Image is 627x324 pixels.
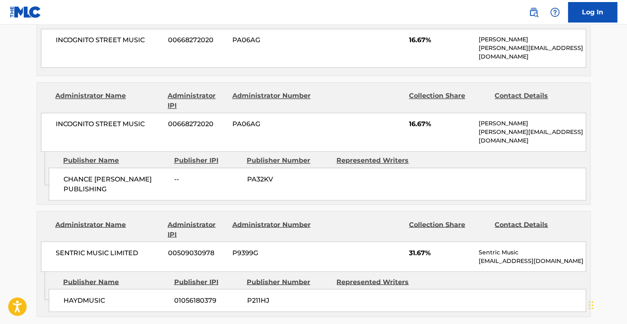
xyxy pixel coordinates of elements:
div: Publisher IPI [174,156,241,165]
p: [EMAIL_ADDRESS][DOMAIN_NAME] [479,256,586,265]
div: Administrator Number [232,220,311,239]
span: INCOGNITO STREET MUSIC [56,119,162,129]
span: P9399G [232,248,312,258]
div: Administrator IPI [168,220,226,239]
div: Administrator Name [55,220,161,239]
span: 01056180379 [174,295,241,305]
div: Represented Writers [336,156,420,165]
span: SENTRIC MUSIC LIMITED [56,248,162,258]
p: [PERSON_NAME][EMAIL_ADDRESS][DOMAIN_NAME] [479,128,586,145]
div: Collection Share [409,220,488,239]
div: Publisher Name [63,156,168,165]
span: PA06AG [232,119,312,129]
p: [PERSON_NAME][EMAIL_ADDRESS][DOMAIN_NAME] [479,44,586,61]
img: search [529,7,538,17]
div: Publisher IPI [174,277,241,287]
span: HAYDMUSIC [64,295,168,305]
div: Contact Details [495,220,574,239]
span: 00668272020 [168,35,226,45]
span: P211HJ [247,295,330,305]
iframe: Chat Widget [586,285,627,324]
div: Administrator Number [232,91,311,111]
div: Administrator Name [55,91,161,111]
span: CHANCE [PERSON_NAME] PUBLISHING [64,174,168,194]
span: PA06AG [232,35,312,45]
div: Represented Writers [336,277,420,287]
span: INCOGNITO STREET MUSIC [56,35,162,45]
div: Collection Share [409,91,488,111]
span: PA32KV [247,174,330,184]
span: 00509030978 [168,248,226,258]
div: Contact Details [495,91,574,111]
span: 16.67% [409,35,473,45]
div: Publisher Number [247,277,330,287]
img: help [550,7,560,17]
p: [PERSON_NAME] [479,119,586,128]
span: 00668272020 [168,119,226,129]
img: MLC Logo [10,6,41,18]
span: 31.67% [409,248,473,258]
div: Drag [588,293,593,317]
p: [PERSON_NAME] [479,35,586,44]
a: Public Search [525,4,542,20]
span: -- [174,174,241,184]
div: Help [547,4,563,20]
span: 16.67% [409,119,473,129]
p: Sentric Music [479,248,586,256]
div: Publisher Name [63,277,168,287]
a: Log In [568,2,617,23]
div: Publisher Number [247,156,330,165]
div: Administrator IPI [168,91,226,111]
